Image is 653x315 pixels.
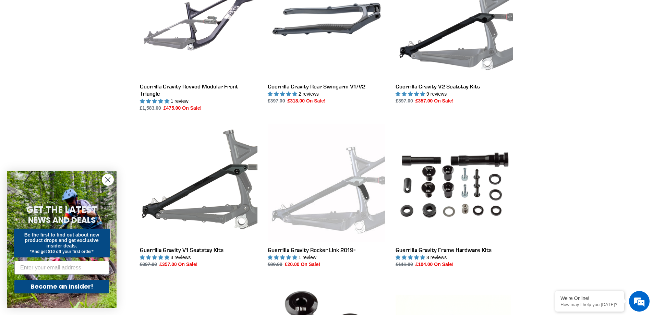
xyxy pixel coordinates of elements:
input: Enter your email address [14,261,109,275]
span: We're online! [40,86,95,156]
div: Navigation go back [8,38,18,48]
span: *And get $10 off your first order* [30,249,93,254]
button: Close dialog [102,174,114,186]
button: Become an Insider! [14,280,109,293]
p: How may I help you today? [560,302,619,307]
img: d_696896380_company_1647369064580_696896380 [22,34,39,51]
textarea: Type your message and hit 'Enter' [3,187,131,211]
span: Be the first to find out about new product drops and get exclusive insider deals. [24,232,99,249]
div: Chat with us now [46,38,125,47]
span: NEWS AND DEALS [28,215,96,226]
div: Minimize live chat window [112,3,129,20]
span: GET THE LATEST [26,204,97,216]
div: We're Online! [560,295,619,301]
